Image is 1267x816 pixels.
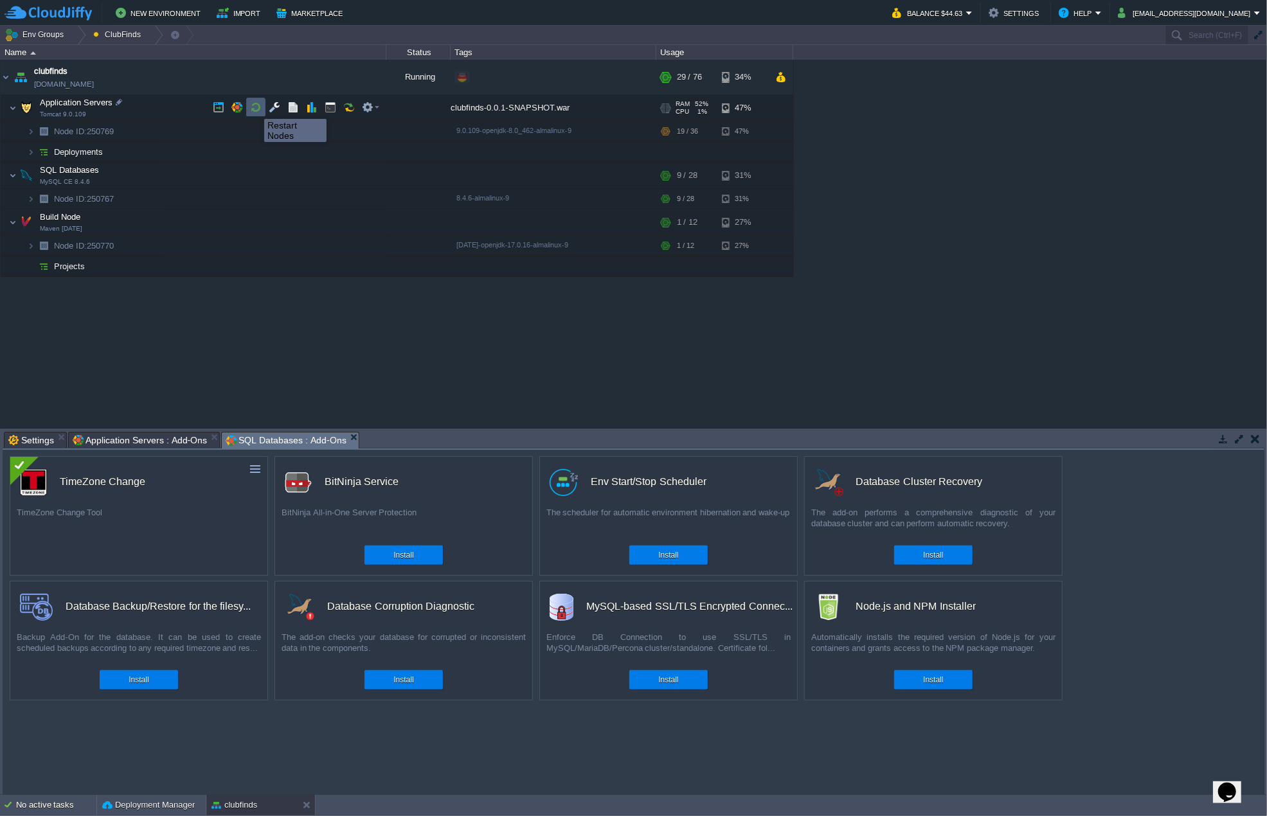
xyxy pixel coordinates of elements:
div: 1 / 12 [677,236,694,256]
span: MySQL CE 8.4.6 [40,178,90,186]
div: Running [386,60,451,94]
span: 9.0.109-openjdk-8.0_462-almalinux-9 [456,127,571,134]
button: Marketplace [276,5,346,21]
img: AMDAwAAAACH5BAEAAAAALAAAAAABAAEAAAICRAEAOw== [27,236,35,256]
span: CPU [676,108,689,116]
img: CloudJiffy [4,5,92,21]
span: 250767 [53,193,116,204]
a: Projects [53,261,87,272]
div: 19 / 36 [677,121,698,141]
span: Application Servers [39,97,114,108]
div: Database Cluster Recovery [856,468,983,495]
span: Build Node [39,211,82,222]
button: ClubFinds [93,26,145,44]
button: Install [658,549,678,562]
a: Node ID:250769 [53,126,116,137]
img: AMDAwAAAACH5BAEAAAAALAAAAAABAAEAAAICRAEAOw== [1,60,11,94]
div: Database Backup/Restore for the filesystem and the databases [66,593,251,620]
button: [EMAIL_ADDRESS][DOMAIN_NAME] [1118,5,1254,21]
a: Node ID:250767 [53,193,116,204]
img: AMDAwAAAACH5BAEAAAAALAAAAAABAAEAAAICRAEAOw== [12,60,30,94]
button: Install [393,673,413,686]
div: clubfinds-0.0.1-SNAPSHOT.war [451,95,656,121]
a: Deployments [53,146,105,157]
button: Settings [989,5,1043,21]
div: Node.js and NPM Installer [856,593,976,620]
button: Install [129,673,148,686]
span: 1% [694,108,707,116]
div: The scheduler for automatic environment hibernation and wake-up [540,507,797,539]
img: AMDAwAAAACH5BAEAAAAALAAAAAABAAEAAAICRAEAOw== [35,189,53,209]
div: No active tasks [16,795,96,815]
span: 250769 [53,126,116,137]
img: AMDAwAAAACH5BAEAAAAALAAAAAABAAEAAAICRAEAOw== [35,236,53,256]
div: The add-on checks your database for corrupted or inconsistent data in the components. [275,632,532,664]
span: Maven [DATE] [40,225,82,233]
div: The add-on performs a comprehensive diagnostic of your database cluster and can perform automatic... [805,507,1062,539]
img: AMDAwAAAACH5BAEAAAAALAAAAAABAAEAAAICRAEAOw== [17,209,35,235]
img: backup-logo.png [20,594,53,621]
a: Build NodeMaven [DATE] [39,212,82,222]
div: Usage [657,45,793,60]
img: AMDAwAAAACH5BAEAAAAALAAAAAABAAEAAAICRAEAOw== [27,142,35,162]
img: AMDAwAAAACH5BAEAAAAALAAAAAABAAEAAAICRAEAOw== [17,95,35,121]
div: 29 / 76 [677,60,702,94]
iframe: chat widget [1213,765,1254,803]
button: Install [658,673,678,686]
span: Node ID: [54,127,87,136]
button: Env Groups [4,26,68,44]
img: AMDAwAAAACH5BAEAAAAALAAAAAABAAEAAAICRAEAOw== [30,51,36,55]
img: AMDAwAAAACH5BAEAAAAALAAAAAABAAEAAAICRAEAOw== [9,163,17,188]
a: [DOMAIN_NAME] [34,78,94,91]
img: AMDAwAAAACH5BAEAAAAALAAAAAABAAEAAAICRAEAOw== [35,142,53,162]
div: TimeZone Change Tool [10,507,267,539]
a: Node ID:250770 [53,240,116,251]
span: 52% [695,100,708,108]
div: 27% [722,209,764,235]
div: Database Corruption Diagnostic [327,593,474,620]
img: database-corruption-check.png [285,594,314,621]
img: AMDAwAAAACH5BAEAAAAALAAAAAABAAEAAAICRAEAOw== [17,163,35,188]
img: database-recovery.png [814,469,843,496]
a: Application ServersTomcat 9.0.109 [39,98,114,107]
div: 27% [722,236,764,256]
span: SQL Databases : Add-Ons [226,432,346,448]
img: node.png [814,594,843,621]
img: AMDAwAAAACH5BAEAAAAALAAAAAABAAEAAAICRAEAOw== [35,121,53,141]
div: BitNinja All-in-One Server Protection [275,507,532,539]
button: clubfinds [211,799,257,812]
div: 31% [722,163,764,188]
img: AMDAwAAAACH5BAEAAAAALAAAAAABAAEAAAICRAEAOw== [9,95,17,121]
img: logo.png [285,469,312,496]
div: 1 / 12 [677,209,697,235]
img: AMDAwAAAACH5BAEAAAAALAAAAAABAAEAAAICRAEAOw== [27,121,35,141]
span: Node ID: [54,194,87,204]
span: 8.4.6-almalinux-9 [456,194,509,202]
span: SQL Databases [39,164,101,175]
div: 34% [722,60,764,94]
span: RAM [676,100,690,108]
button: Deployment Manager [102,799,195,812]
span: Tomcat 9.0.109 [40,111,86,118]
div: Status [387,45,450,60]
button: New Environment [116,5,204,21]
button: Install [393,549,413,562]
div: Backup Add-On for the database. It can be used to create scheduled backups according to any requi... [10,632,267,664]
div: Env Start/Stop Scheduler [591,468,706,495]
span: Application Servers : Add-Ons [73,432,207,448]
img: AMDAwAAAACH5BAEAAAAALAAAAAABAAEAAAICRAEAOw== [27,189,35,209]
div: MySQL-based SSL/TLS Encrypted Connection (MySQL/MariaDB/Percona) [586,593,793,620]
img: AMDAwAAAACH5BAEAAAAALAAAAAABAAEAAAICRAEAOw== [9,209,17,235]
div: 9 / 28 [677,189,694,209]
button: Import [217,5,265,21]
div: Name [1,45,386,60]
img: logo.png [550,469,578,496]
img: mysql-based-ssl-addon.svg [550,594,573,621]
div: TimeZone Change [60,468,145,495]
div: 9 / 28 [677,163,697,188]
span: Settings [8,432,54,448]
div: Automatically installs the required version of Node.js for your containers and grants access to t... [805,632,1062,664]
button: Install [923,549,943,562]
button: Balance $44.63 [892,5,966,21]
